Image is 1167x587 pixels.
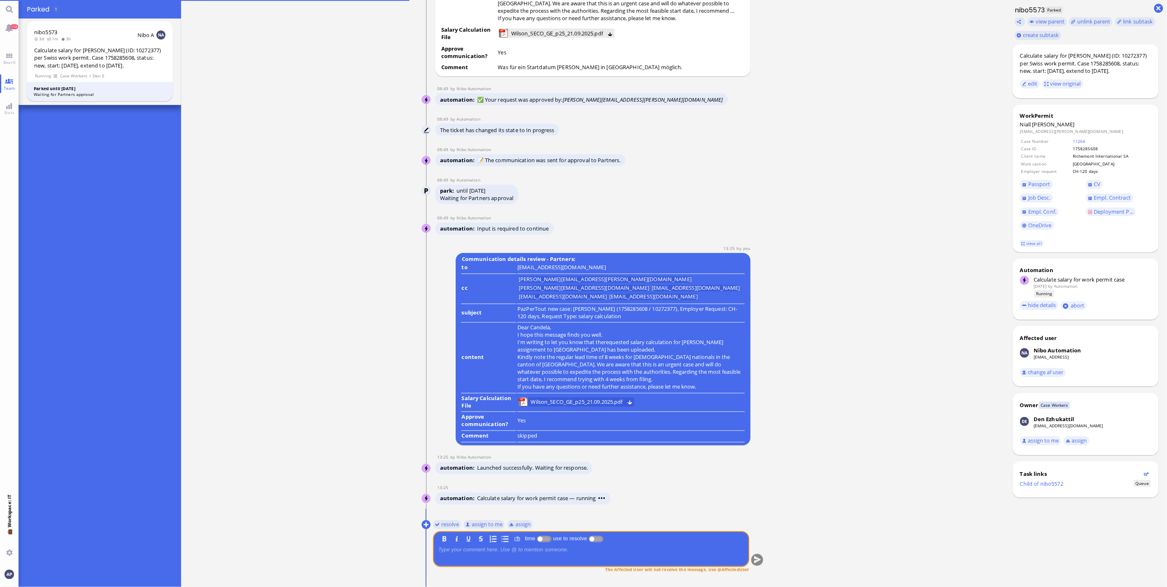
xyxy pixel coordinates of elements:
img: Automation [422,186,431,196]
div: Owner [1020,401,1039,409]
span: Case Workers [60,72,88,79]
span: Yes [517,417,526,424]
button: Copy ticket nibo5573 link to clipboard [1015,17,1025,26]
td: Employer request [1021,168,1071,175]
span: 08:49 [437,147,450,152]
img: Wilson_SECO_GE_p25_21.09.2025.pdf [499,29,508,38]
span: 13:25 [437,485,450,491]
div: Parked until [DATE] [34,86,166,92]
span: anand.pazhenkottil@bluelakelegal.com [743,245,750,251]
div: Den Ezhukattil [1034,415,1074,423]
button: assign to me [464,520,505,529]
td: 1758285608 [1072,145,1151,152]
li: [EMAIL_ADDRESS][DOMAIN_NAME] [609,294,698,300]
p: Was für ein Startdatum [PERSON_NAME] in [GEOGRAPHIC_DATA] möglich. [498,63,744,71]
span: Den E [93,72,105,79]
span: automation@nibo.ai [457,86,491,91]
span: Board [1,59,17,65]
td: [GEOGRAPHIC_DATA] [1072,161,1151,167]
td: Client name [1021,153,1071,159]
a: view all [1020,240,1044,247]
img: Den Ezhukattil [1020,417,1029,426]
button: abort [1061,301,1087,310]
span: automation [440,156,477,164]
span: Team [2,85,17,91]
button: assign [507,520,533,529]
div: Task links [1020,470,1141,478]
span: Input is required to continue [477,225,549,232]
td: Comment [461,432,516,443]
span: Empl. Conf. [1028,208,1056,215]
div: Nibo Automation [1034,347,1081,354]
img: Wilson_SECO_GE_p25_21.09.2025.pdf [519,398,528,407]
div: Calculate salary for [PERSON_NAME] (ID: 10272377) per Swiss work permit. Case 1758285608, status:... [1020,52,1151,75]
td: CH-120 days [1072,168,1151,175]
div: Waiting for Partners approval [34,91,166,98]
span: automation [440,225,477,232]
a: nibo5573 [34,28,57,36]
span: Running [1034,290,1055,297]
span: 3d [34,36,47,42]
div: Kindly note the regular lead time of 8 weeks for [DEMOGRAPHIC_DATA] nationals in the canton of [G... [517,354,741,383]
span: 08:49 [437,86,450,91]
div: Automation [1020,266,1151,274]
p-inputswitch: use to resolve [589,536,603,542]
span: automation [440,495,477,502]
span: Wilson_SECO_GE_p25_21.09.2025.pdf [531,398,622,407]
span: automation@bluelakelegal.com [457,116,480,122]
li: [PERSON_NAME][EMAIL_ADDRESS][PERSON_NAME][DOMAIN_NAME] [519,277,692,283]
img: Nibo Automation [422,224,431,233]
a: Passport [1020,180,1053,189]
span: park [440,187,457,194]
span: CV [1094,180,1101,188]
button: view original [1042,79,1083,89]
span: automation@bluelakelegal.com [457,177,480,183]
i: [PERSON_NAME][EMAIL_ADDRESS][PERSON_NAME][DOMAIN_NAME] [563,96,723,103]
span: automation@nibo.ai [457,454,491,460]
button: I [452,534,461,543]
button: U [464,534,473,543]
span: Deployment P... [1094,208,1134,215]
label: time [524,536,537,542]
img: Nibo Automation [1020,348,1029,357]
td: cc [461,275,516,304]
td: Approve communication? [441,44,497,63]
p: If you have any questions or need further assistance, please let me know. [498,14,744,22]
button: assign [1064,436,1090,445]
td: Comment [441,63,497,74]
td: Salary Calculation File [461,394,516,412]
td: Case ID [1021,145,1071,152]
a: View Wilson_SECO_GE_p25_21.09.2025.pdf [529,398,624,407]
span: / [89,72,91,79]
runbook-parameter-view: [EMAIL_ADDRESS][DOMAIN_NAME] [517,264,606,271]
span: by [450,215,457,221]
span: Yes [498,49,506,56]
span: [DATE] [469,187,486,194]
div: WorkPermit [1020,112,1151,119]
td: Richemont International SA [1072,153,1151,159]
span: [DATE] [1034,283,1047,289]
span: Launched successfully. Waiting for response. [477,464,588,472]
div: Calculate salary for [PERSON_NAME] (ID: 10272377) per Swiss work permit. Case 1758285608, status:... [34,47,165,70]
span: Wilson_SECO_GE_p25_21.09.2025.pdf [511,29,603,38]
h1: nibo5573 [1013,5,1045,15]
button: resolve [433,520,461,529]
button: Download Wilson_SECO_GE_p25_21.09.2025.pdf [627,399,633,405]
span: 1m [47,36,61,42]
b: Communication details review - Partners: [460,254,577,264]
a: OneDrive [1020,221,1054,230]
task-group-action-menu: link subtask [1115,17,1155,26]
li: [PERSON_NAME][EMAIL_ADDRESS][DOMAIN_NAME] [519,285,649,292]
button: view parent [1027,17,1067,26]
span: 1 [55,6,57,12]
td: content [461,324,516,394]
span: The ticket has changed its state to In progress [440,126,554,134]
span: by [450,116,457,122]
span: automation@nibo.ai [457,215,491,221]
span: The Affected User will not receive the message. Use @AffectedUser [605,566,749,572]
img: Nibo Automation [422,96,431,105]
span: automation@nibo.ai [457,147,491,152]
span: 💼 Workspace: IT [6,528,12,546]
span: link subtask [1123,18,1153,25]
button: unlink parent [1069,17,1113,26]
